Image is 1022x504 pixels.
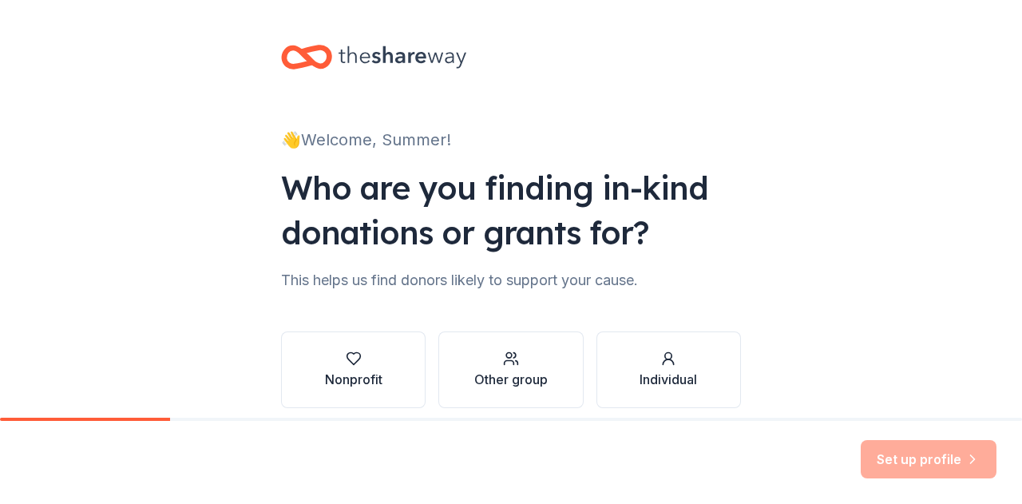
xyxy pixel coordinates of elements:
[281,268,741,293] div: This helps us find donors likely to support your cause.
[325,370,382,389] div: Nonprofit
[474,370,548,389] div: Other group
[281,331,426,408] button: Nonprofit
[640,370,697,389] div: Individual
[281,127,741,153] div: 👋 Welcome, Summer!
[281,165,741,255] div: Who are you finding in-kind donations or grants for?
[596,331,741,408] button: Individual
[438,331,583,408] button: Other group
